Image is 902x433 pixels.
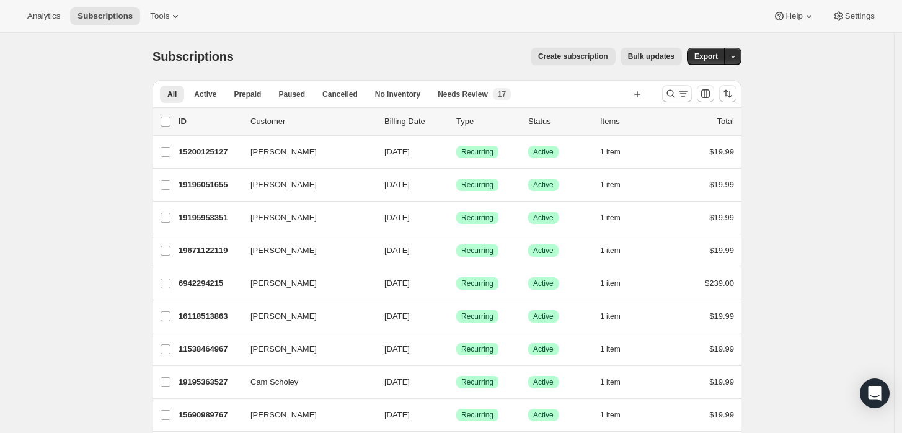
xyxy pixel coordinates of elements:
[533,410,554,420] span: Active
[709,147,734,156] span: $19.99
[384,279,410,288] span: [DATE]
[179,244,241,257] p: 19671122119
[461,344,493,354] span: Recurring
[600,176,634,194] button: 1 item
[384,410,410,419] span: [DATE]
[600,275,634,292] button: 1 item
[243,405,367,425] button: [PERSON_NAME]
[179,115,241,128] p: ID
[600,308,634,325] button: 1 item
[461,377,493,387] span: Recurring
[600,143,634,161] button: 1 item
[456,115,518,128] div: Type
[531,48,616,65] button: Create subscription
[627,86,647,103] button: Create new view
[234,89,261,99] span: Prepaid
[250,310,317,323] span: [PERSON_NAME]
[461,410,493,420] span: Recurring
[697,85,714,102] button: Customize table column order and visibility
[533,344,554,354] span: Active
[27,11,60,21] span: Analytics
[250,343,317,355] span: [PERSON_NAME]
[461,180,493,190] span: Recurring
[600,341,634,358] button: 1 item
[709,213,734,222] span: $19.99
[845,11,875,21] span: Settings
[250,212,317,224] span: [PERSON_NAME]
[766,7,822,25] button: Help
[375,89,420,99] span: No inventory
[179,209,734,226] div: 19195953351[PERSON_NAME][DATE]SuccessRecurringSuccessActive1 item$19.99
[533,311,554,321] span: Active
[250,244,317,257] span: [PERSON_NAME]
[662,85,692,102] button: Search and filter results
[538,51,608,61] span: Create subscription
[709,246,734,255] span: $19.99
[179,242,734,259] div: 19671122119[PERSON_NAME][DATE]SuccessRecurringSuccessActive1 item$19.99
[600,311,621,321] span: 1 item
[153,50,234,63] span: Subscriptions
[621,48,682,65] button: Bulk updates
[179,343,241,355] p: 11538464967
[167,89,177,99] span: All
[179,212,241,224] p: 19195953351
[179,277,241,290] p: 6942294215
[600,246,621,256] span: 1 item
[243,241,367,261] button: [PERSON_NAME]
[322,89,358,99] span: Cancelled
[709,311,734,321] span: $19.99
[600,147,621,157] span: 1 item
[384,115,446,128] p: Billing Date
[785,11,802,21] span: Help
[250,146,317,158] span: [PERSON_NAME]
[243,372,367,392] button: Cam Scholey
[384,213,410,222] span: [DATE]
[250,179,317,191] span: [PERSON_NAME]
[384,246,410,255] span: [DATE]
[243,142,367,162] button: [PERSON_NAME]
[179,310,241,323] p: 16118513863
[600,180,621,190] span: 1 item
[628,51,674,61] span: Bulk updates
[243,208,367,228] button: [PERSON_NAME]
[533,279,554,288] span: Active
[533,147,554,157] span: Active
[384,147,410,156] span: [DATE]
[709,410,734,419] span: $19.99
[179,376,241,388] p: 19195363527
[70,7,140,25] button: Subscriptions
[250,376,298,388] span: Cam Scholey
[179,409,241,421] p: 15690989767
[243,339,367,359] button: [PERSON_NAME]
[384,377,410,386] span: [DATE]
[243,306,367,326] button: [PERSON_NAME]
[600,344,621,354] span: 1 item
[461,147,493,157] span: Recurring
[179,406,734,424] div: 15690989767[PERSON_NAME][DATE]SuccessRecurringSuccessActive1 item$19.99
[384,344,410,354] span: [DATE]
[461,246,493,256] span: Recurring
[250,277,317,290] span: [PERSON_NAME]
[533,377,554,387] span: Active
[179,146,241,158] p: 15200125127
[825,7,882,25] button: Settings
[600,213,621,223] span: 1 item
[709,377,734,386] span: $19.99
[179,115,734,128] div: IDCustomerBilling DateTypeStatusItemsTotal
[600,410,621,420] span: 1 item
[709,180,734,189] span: $19.99
[461,279,493,288] span: Recurring
[461,311,493,321] span: Recurring
[384,180,410,189] span: [DATE]
[179,179,241,191] p: 19196051655
[600,115,662,128] div: Items
[179,373,734,391] div: 19195363527Cam Scholey[DATE]SuccessRecurringSuccessActive1 item$19.99
[600,209,634,226] button: 1 item
[179,308,734,325] div: 16118513863[PERSON_NAME][DATE]SuccessRecurringSuccessActive1 item$19.99
[20,7,68,25] button: Analytics
[533,246,554,256] span: Active
[528,115,590,128] p: Status
[694,51,718,61] span: Export
[77,11,133,21] span: Subscriptions
[600,377,621,387] span: 1 item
